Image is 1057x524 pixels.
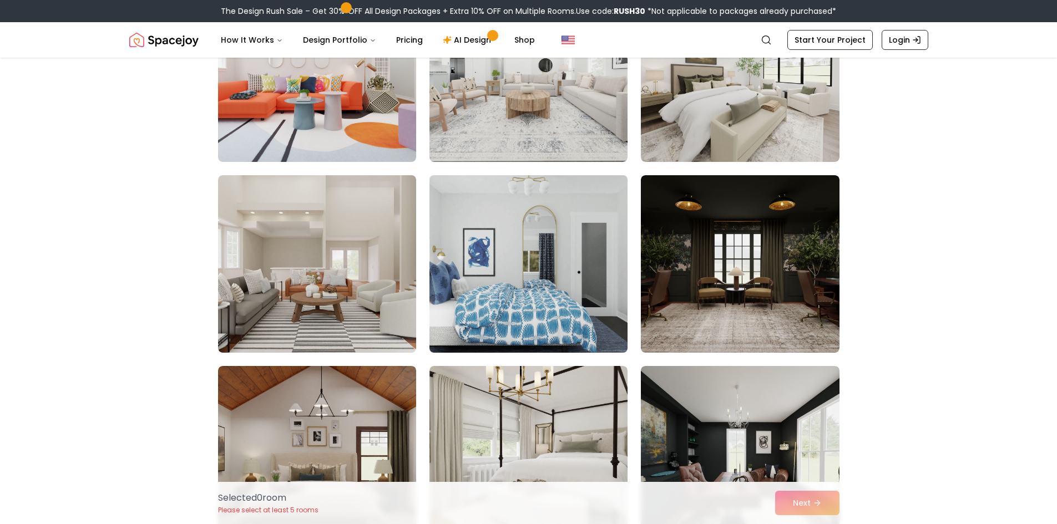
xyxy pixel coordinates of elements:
nav: Global [129,22,928,58]
button: How It Works [212,29,292,51]
img: United States [562,33,575,47]
div: The Design Rush Sale – Get 30% OFF All Design Packages + Extra 10% OFF on Multiple Rooms. [221,6,836,17]
img: Room room-6 [641,175,839,353]
a: Start Your Project [787,30,873,50]
img: Spacejoy Logo [129,29,199,51]
nav: Main [212,29,544,51]
a: Pricing [387,29,432,51]
p: Please select at least 5 rooms [218,506,318,515]
img: Room room-4 [218,175,416,353]
a: Shop [505,29,544,51]
a: Login [882,30,928,50]
span: Use code: [576,6,645,17]
span: *Not applicable to packages already purchased* [645,6,836,17]
b: RUSH30 [614,6,645,17]
p: Selected 0 room [218,491,318,505]
img: Room room-5 [424,171,633,357]
button: Design Portfolio [294,29,385,51]
a: Spacejoy [129,29,199,51]
a: AI Design [434,29,503,51]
